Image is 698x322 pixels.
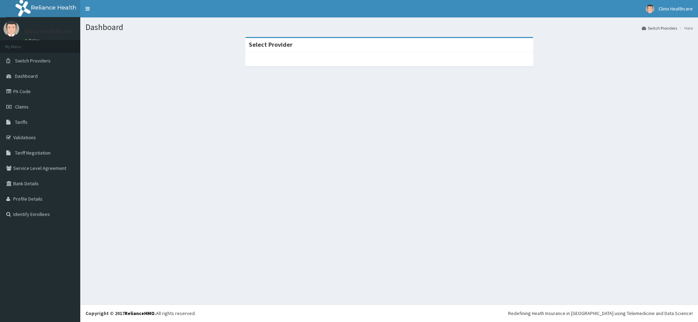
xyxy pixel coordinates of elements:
span: Tariff Negotiation [15,150,51,156]
strong: Copyright © 2017 . [86,310,156,316]
h1: Dashboard [86,23,693,32]
a: Online [24,38,41,43]
footer: All rights reserved. [80,304,698,322]
span: Switch Providers [15,58,51,64]
li: Here [678,25,693,31]
a: Switch Providers [642,25,677,31]
strong: Select Provider [249,40,292,48]
p: Clinix Healthcare [24,28,71,35]
div: Redefining Heath Insurance in [GEOGRAPHIC_DATA] using Telemedicine and Data Science! [508,310,693,317]
span: Clinix Healthcare [659,6,693,12]
span: Tariffs [15,119,28,125]
a: RelianceHMO [125,310,155,316]
span: Dashboard [15,73,38,79]
span: Claims [15,104,29,110]
img: User Image [646,5,654,13]
img: User Image [3,21,19,37]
